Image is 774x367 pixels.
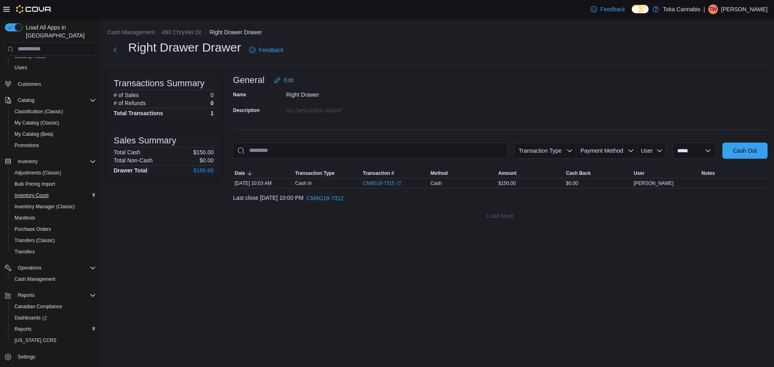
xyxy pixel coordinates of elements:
button: Reports [15,290,38,300]
span: Inventory [18,158,37,165]
span: Operations [18,265,42,271]
a: Settings [15,352,38,362]
div: Ty Wilson [708,4,718,14]
a: Inventory Manager (Classic) [11,202,78,211]
button: Transfers (Classic) [8,235,99,246]
a: Purchase Orders [11,224,54,234]
span: Adjustments (Classic) [15,170,61,176]
span: Dashboards [11,313,96,323]
label: Description [233,107,260,114]
nav: An example of EuiBreadcrumbs [107,28,768,38]
h4: Drawer Total [114,167,148,174]
span: My Catalog (Classic) [15,120,59,126]
button: Edit [271,72,297,88]
button: Date [233,168,293,178]
span: Promotions [11,141,96,150]
button: Purchase Orders [8,224,99,235]
a: Bulk Pricing Import [11,179,58,189]
span: Canadian Compliance [11,302,96,311]
span: Reports [15,326,31,332]
button: Catalog [2,95,99,106]
a: Classification (Classic) [11,107,67,116]
a: Promotions [11,141,42,150]
button: Reports [2,290,99,301]
div: Last close [DATE] 10:00 PM [233,190,768,206]
p: Toka Cannabis [663,4,701,14]
span: Inventory Count [11,191,96,200]
button: 490 Chrysler Dr. [162,29,202,35]
span: Transfers (Classic) [11,236,96,245]
button: Inventory Manager (Classic) [8,201,99,212]
span: Load All Apps in [GEOGRAPHIC_DATA] [23,23,96,39]
button: Cash Management [107,29,155,35]
button: Right Drawer Drawer [209,29,262,35]
span: Settings [15,352,96,362]
button: Bulk Pricing Import [8,178,99,190]
span: Cash Management [15,276,55,282]
span: [PERSON_NAME] [634,180,674,187]
h6: Total Non-Cash [114,157,153,164]
p: $150.00 [193,149,214,156]
button: My Catalog (Classic) [8,117,99,129]
span: Catalog [15,95,96,105]
span: Payment Method [580,147,623,154]
a: Inventory Count [11,191,52,200]
span: User [641,147,653,154]
span: Reports [15,290,96,300]
button: Catalog [15,95,37,105]
div: [DATE] 10:03 AM [233,178,293,188]
span: Purchase Orders [11,224,96,234]
button: Transfers [8,246,99,257]
span: Canadian Compliance [15,303,62,310]
h6: # of Refunds [114,100,146,106]
button: Operations [15,263,45,273]
button: Transaction # [361,168,429,178]
span: Reports [18,292,35,299]
h4: $150.00 [193,167,214,174]
a: My Catalog (Classic) [11,118,62,128]
a: Feedback [246,42,287,58]
span: $150.00 [498,180,516,187]
button: User [637,143,666,159]
span: Cash [431,180,442,187]
button: [US_STATE] CCRS [8,335,99,346]
span: Cash Back [566,170,591,176]
h4: Total Transactions [114,110,163,116]
button: Operations [2,262,99,274]
span: Notes [701,170,715,176]
h1: Right Drawer Drawer [128,39,241,56]
div: No Description added [286,104,394,114]
button: Promotions [8,140,99,151]
a: Adjustments (Classic) [11,168,64,178]
button: Inventory [15,157,41,166]
svg: External link [396,181,401,186]
button: My Catalog (Beta) [8,129,99,140]
span: Purchase Orders [15,226,51,232]
button: Next [107,42,123,58]
a: Transfers [11,247,38,257]
span: Transfers [15,249,35,255]
p: [PERSON_NAME] [721,4,768,14]
button: Method [429,168,497,178]
span: Promotions [15,142,39,149]
span: Washington CCRS [11,336,96,345]
h3: General [233,75,264,85]
span: Customers [18,81,41,87]
input: This is a search bar. As you type, the results lower in the page will automatically filter. [233,143,508,159]
a: Cash Management [11,274,58,284]
h6: Total Cash [114,149,140,156]
span: Inventory Manager (Classic) [11,202,96,211]
h6: # of Sales [114,92,139,98]
span: Inventory [15,157,96,166]
a: Users [11,63,30,73]
p: | [703,4,705,14]
span: Feedback [259,46,283,54]
span: Cash Out [733,147,757,155]
button: Inventory [2,156,99,167]
span: Transaction Type [295,170,335,176]
span: Catalog [18,97,34,104]
button: Load More [233,208,768,224]
p: $0.00 [200,157,214,164]
p: Cash In [295,180,312,187]
a: Feedback [587,1,628,17]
